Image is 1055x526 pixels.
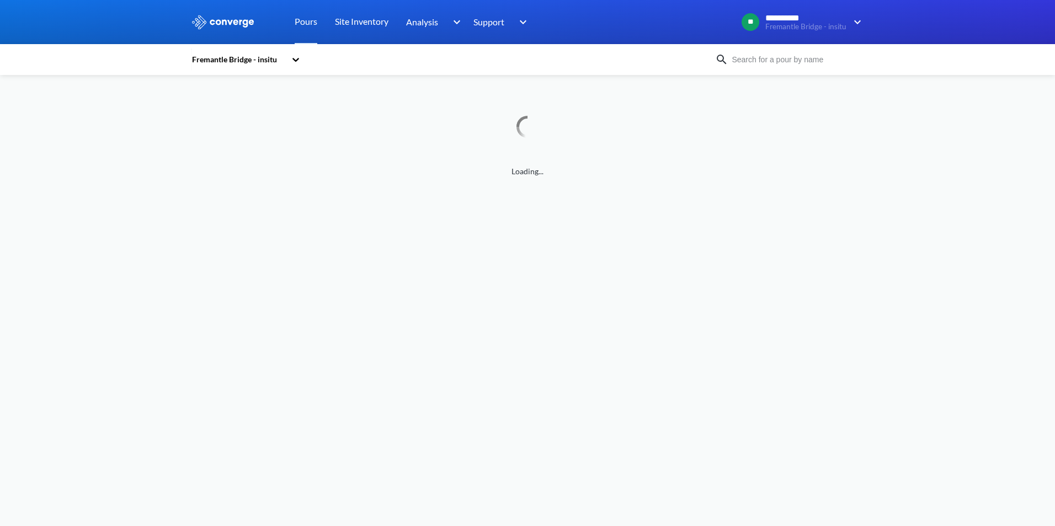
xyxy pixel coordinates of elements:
img: logo_ewhite.svg [191,15,255,29]
span: Support [473,15,504,29]
img: downArrow.svg [512,15,530,29]
div: Fremantle Bridge - insitu [191,53,286,66]
span: Loading... [191,165,864,178]
img: downArrow.svg [846,15,864,29]
span: Fremantle Bridge - insitu [765,23,846,31]
img: downArrow.svg [446,15,463,29]
input: Search for a pour by name [728,53,862,66]
span: Analysis [406,15,438,29]
img: icon-search.svg [715,53,728,66]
